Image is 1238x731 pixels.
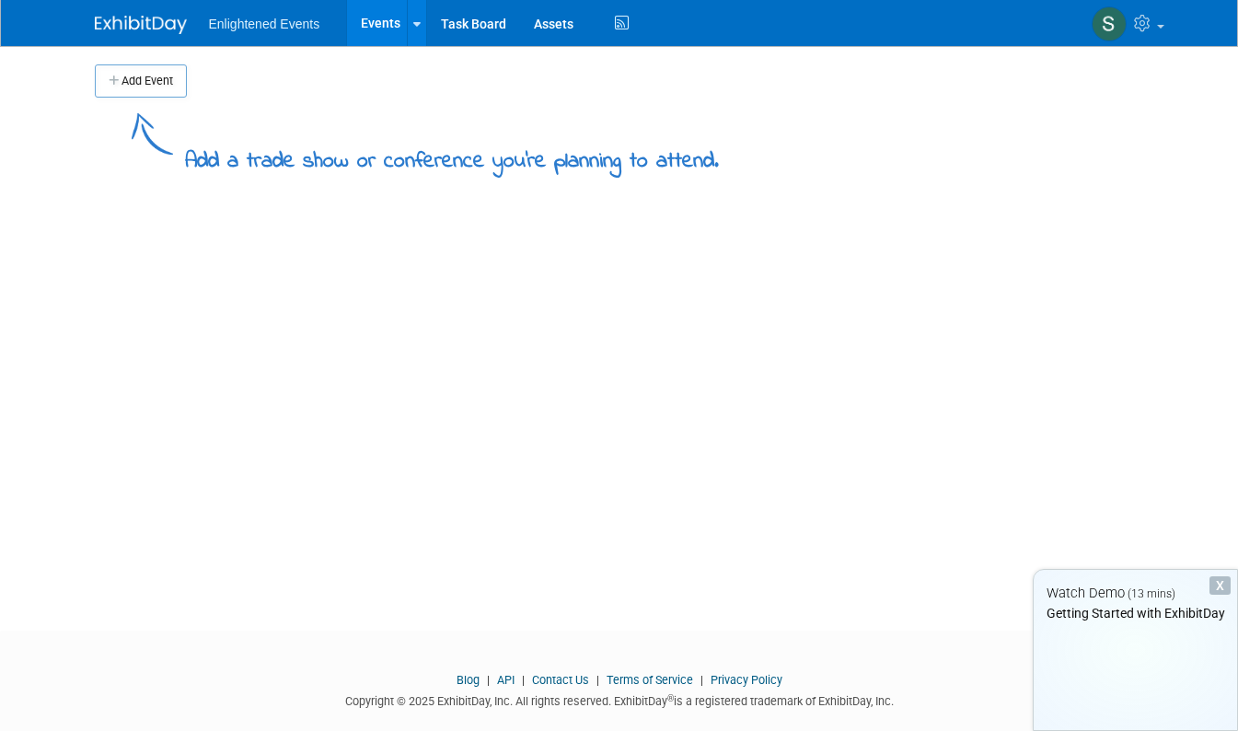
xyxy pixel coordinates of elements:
span: Enlightened Events [209,17,320,31]
span: (13 mins) [1128,587,1175,600]
span: | [517,673,529,687]
img: ExhibitDay [95,16,187,34]
a: Blog [457,673,480,687]
span: | [592,673,604,687]
a: Privacy Policy [711,673,782,687]
button: Add Event [95,64,187,98]
a: Contact Us [532,673,589,687]
div: Getting Started with ExhibitDay [1034,604,1237,622]
a: Terms of Service [607,673,693,687]
div: Dismiss [1209,576,1231,595]
div: Add a trade show or conference you're planning to attend. [185,133,719,178]
img: Susan Olsen [1092,6,1127,41]
a: API [497,673,515,687]
sup: ® [667,693,674,703]
div: Watch Demo [1034,584,1237,603]
span: | [482,673,494,687]
span: | [696,673,708,687]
